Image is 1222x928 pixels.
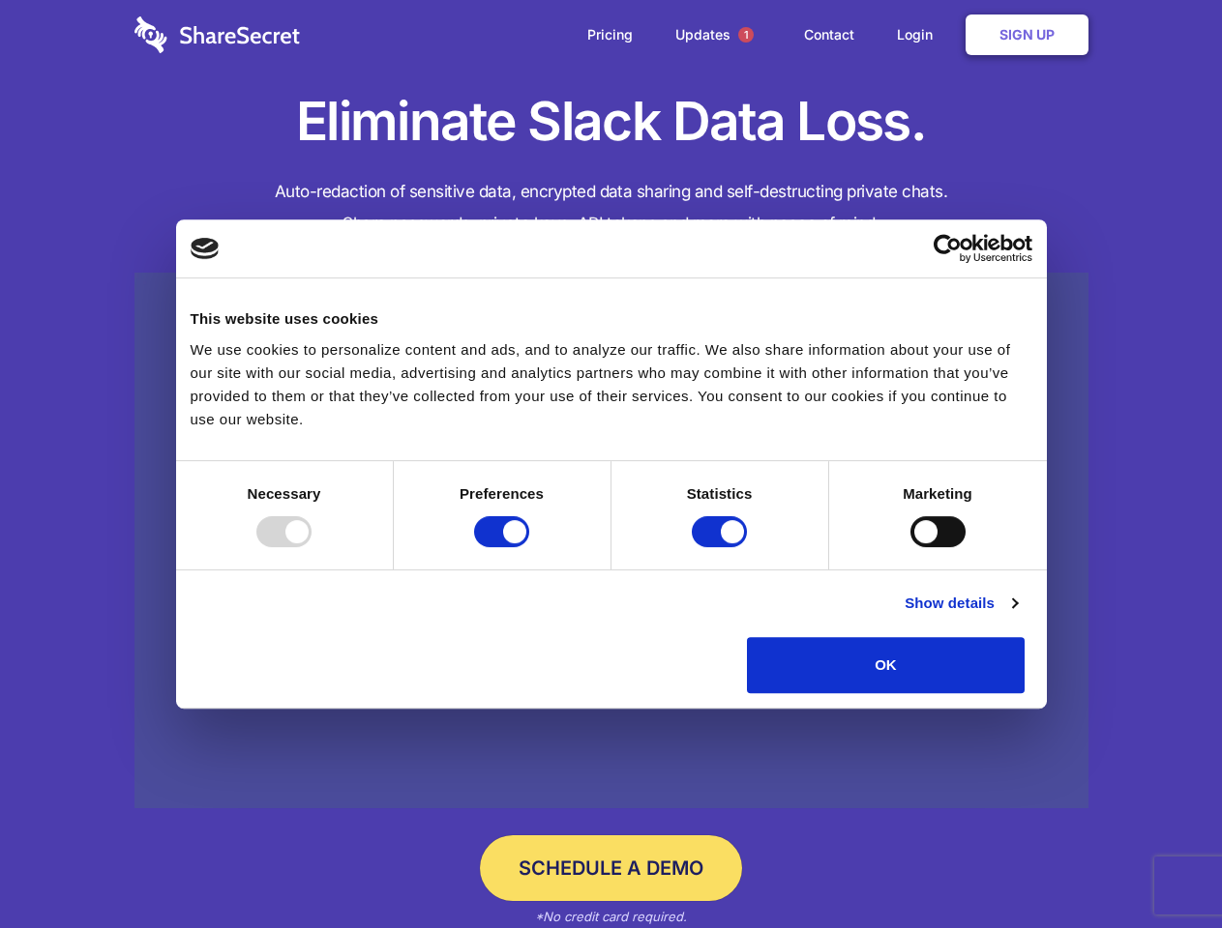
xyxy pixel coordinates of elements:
div: This website uses cookies [191,307,1032,331]
a: Show details [905,592,1017,615]
div: We use cookies to personalize content and ads, and to analyze our traffic. We also share informat... [191,338,1032,431]
a: Contact [785,5,874,65]
strong: Preferences [460,485,544,502]
a: Wistia video thumbnail [134,273,1088,809]
a: Usercentrics Cookiebot - opens in a new window [863,234,1032,263]
strong: Statistics [687,485,753,502]
h4: Auto-redaction of sensitive data, encrypted data sharing and self-destructing private chats. Shar... [134,176,1088,240]
a: Schedule a Demo [480,835,742,901]
img: logo [191,238,220,259]
strong: Necessary [248,485,321,502]
img: logo-wordmark-white-trans-d4663122ce5f474addd5e946df7df03e33cb6a1c49d2221995e7729f52c070b2.svg [134,16,300,53]
strong: Marketing [903,485,972,502]
a: Login [878,5,962,65]
a: Pricing [568,5,652,65]
button: OK [747,637,1025,693]
em: *No credit card required. [535,909,687,924]
a: Sign Up [966,14,1088,55]
span: 1 [738,27,754,43]
h1: Eliminate Slack Data Loss. [134,87,1088,157]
